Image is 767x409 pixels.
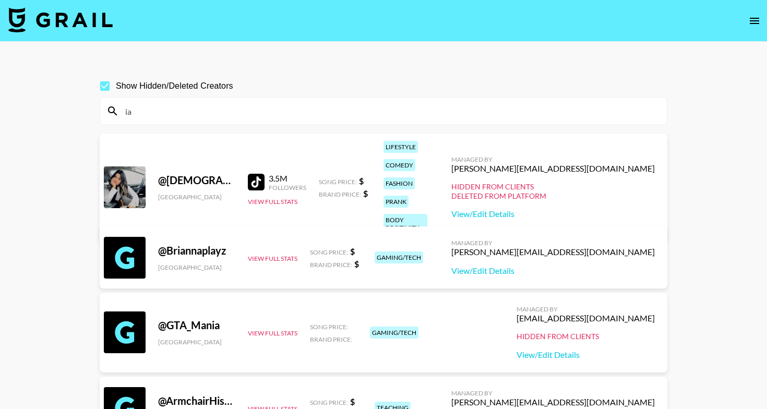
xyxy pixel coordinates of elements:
[383,196,409,208] div: prank
[517,305,655,313] div: Managed By
[451,247,655,257] div: [PERSON_NAME][EMAIL_ADDRESS][DOMAIN_NAME]
[248,198,297,206] button: View Full Stats
[158,338,235,346] div: [GEOGRAPHIC_DATA]
[375,251,423,263] div: gaming/tech
[451,155,655,163] div: Managed By
[158,263,235,271] div: [GEOGRAPHIC_DATA]
[451,397,655,407] div: [PERSON_NAME][EMAIL_ADDRESS][DOMAIN_NAME]
[370,327,418,339] div: gaming/tech
[517,332,655,341] div: Hidden from Clients
[116,80,233,92] span: Show Hidden/Deleted Creators
[359,176,364,186] strong: $
[517,350,655,360] a: View/Edit Details
[310,323,348,331] span: Song Price:
[350,246,355,256] strong: $
[158,244,235,257] div: @ Briannaplayz
[310,261,352,269] span: Brand Price:
[310,248,348,256] span: Song Price:
[158,394,235,407] div: @ ArmchairHistorian
[744,10,765,31] button: open drawer
[158,193,235,201] div: [GEOGRAPHIC_DATA]
[119,103,661,119] input: Search by User Name
[451,191,655,201] div: Deleted from Platform
[383,214,427,234] div: body positivity
[310,335,352,343] span: Brand Price:
[451,389,655,397] div: Managed By
[451,209,655,219] a: View/Edit Details
[451,182,655,191] div: Hidden from Clients
[158,174,235,187] div: @ [DEMOGRAPHIC_DATA]
[269,173,306,184] div: 3.5M
[248,329,297,337] button: View Full Stats
[451,239,655,247] div: Managed By
[269,184,306,191] div: Followers
[248,255,297,262] button: View Full Stats
[354,259,359,269] strong: $
[451,266,655,276] a: View/Edit Details
[517,313,655,323] div: [EMAIL_ADDRESS][DOMAIN_NAME]
[319,178,357,186] span: Song Price:
[158,319,235,332] div: @ GTA_Mania
[319,190,361,198] span: Brand Price:
[383,177,415,189] div: fashion
[451,163,655,174] div: [PERSON_NAME][EMAIL_ADDRESS][DOMAIN_NAME]
[8,7,113,32] img: Grail Talent
[310,399,348,406] span: Song Price:
[363,188,368,198] strong: $
[350,396,355,406] strong: $
[383,141,418,153] div: lifestyle
[383,159,415,171] div: comedy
